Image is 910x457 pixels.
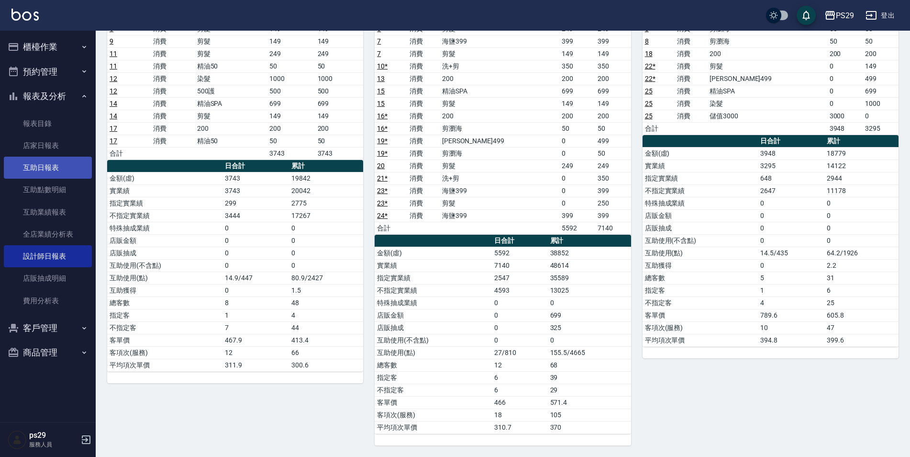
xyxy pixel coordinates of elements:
[107,160,363,372] table: a dense table
[407,97,440,110] td: 消費
[645,37,649,45] a: 8
[110,137,117,145] a: 17
[827,60,863,72] td: 0
[675,97,707,110] td: 消費
[440,35,559,47] td: 海鹽399
[4,135,92,157] a: 店家日報表
[827,97,863,110] td: 0
[643,135,899,347] table: a dense table
[195,122,267,135] td: 200
[222,334,289,346] td: 467.9
[107,284,222,297] td: 互助獲得
[559,60,595,72] td: 350
[643,284,758,297] td: 指定客
[492,321,547,334] td: 0
[195,47,267,60] td: 剪髮
[315,135,364,147] td: 50
[824,259,899,272] td: 2.2
[643,297,758,309] td: 不指定客
[110,87,117,95] a: 12
[758,297,824,309] td: 4
[267,60,315,72] td: 50
[407,172,440,184] td: 消費
[8,430,27,449] img: Person
[559,122,595,135] td: 50
[675,60,707,72] td: 消費
[548,247,631,259] td: 38852
[4,34,92,59] button: 櫃檯作業
[643,209,758,222] td: 店販金額
[824,135,899,148] th: 累計
[548,259,631,272] td: 48614
[151,85,194,97] td: 消費
[863,122,899,135] td: 3295
[289,172,363,184] td: 19842
[407,85,440,97] td: 消費
[707,60,827,72] td: 剪髮
[643,321,758,334] td: 客項次(服務)
[267,147,315,160] td: 3743
[821,6,858,25] button: PS29
[824,172,899,184] td: 2944
[377,100,385,107] a: 15
[407,110,440,122] td: 消費
[267,47,315,60] td: 249
[110,112,117,120] a: 14
[107,272,222,284] td: 互助使用(點)
[758,247,824,259] td: 14.5/435
[559,110,595,122] td: 200
[107,259,222,272] td: 互助使用(不含點)
[440,172,559,184] td: 洗+剪
[107,147,151,160] td: 合計
[407,135,440,147] td: 消費
[645,100,653,107] a: 25
[595,172,631,184] td: 350
[559,172,595,184] td: 0
[110,125,117,132] a: 17
[151,122,194,135] td: 消費
[267,110,315,122] td: 149
[643,184,758,197] td: 不指定實業績
[4,84,92,109] button: 報表及分析
[824,284,899,297] td: 6
[407,209,440,222] td: 消費
[707,85,827,97] td: 精油SPA
[195,35,267,47] td: 剪髮
[195,110,267,122] td: 剪髮
[863,97,899,110] td: 1000
[559,209,595,222] td: 399
[315,85,364,97] td: 500
[643,272,758,284] td: 總客數
[559,47,595,60] td: 149
[595,184,631,197] td: 399
[595,110,631,122] td: 200
[548,297,631,309] td: 0
[407,184,440,197] td: 消費
[4,179,92,201] a: 互助點數明細
[824,321,899,334] td: 47
[289,272,363,284] td: 80.9/2427
[222,160,289,172] th: 日合計
[643,172,758,184] td: 指定實業績
[707,72,827,85] td: [PERSON_NAME]499
[758,234,824,247] td: 0
[758,160,824,172] td: 3295
[595,35,631,47] td: 399
[595,72,631,85] td: 200
[315,110,364,122] td: 149
[440,97,559,110] td: 剪髮
[595,160,631,172] td: 249
[827,110,863,122] td: 3000
[151,72,194,85] td: 消費
[440,184,559,197] td: 海鹽399
[758,284,824,297] td: 1
[151,97,194,110] td: 消費
[110,25,113,33] a: 5
[222,284,289,297] td: 0
[643,197,758,209] td: 特殊抽成業績
[222,234,289,247] td: 0
[548,272,631,284] td: 35589
[492,284,547,297] td: 4593
[824,209,899,222] td: 0
[758,197,824,209] td: 0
